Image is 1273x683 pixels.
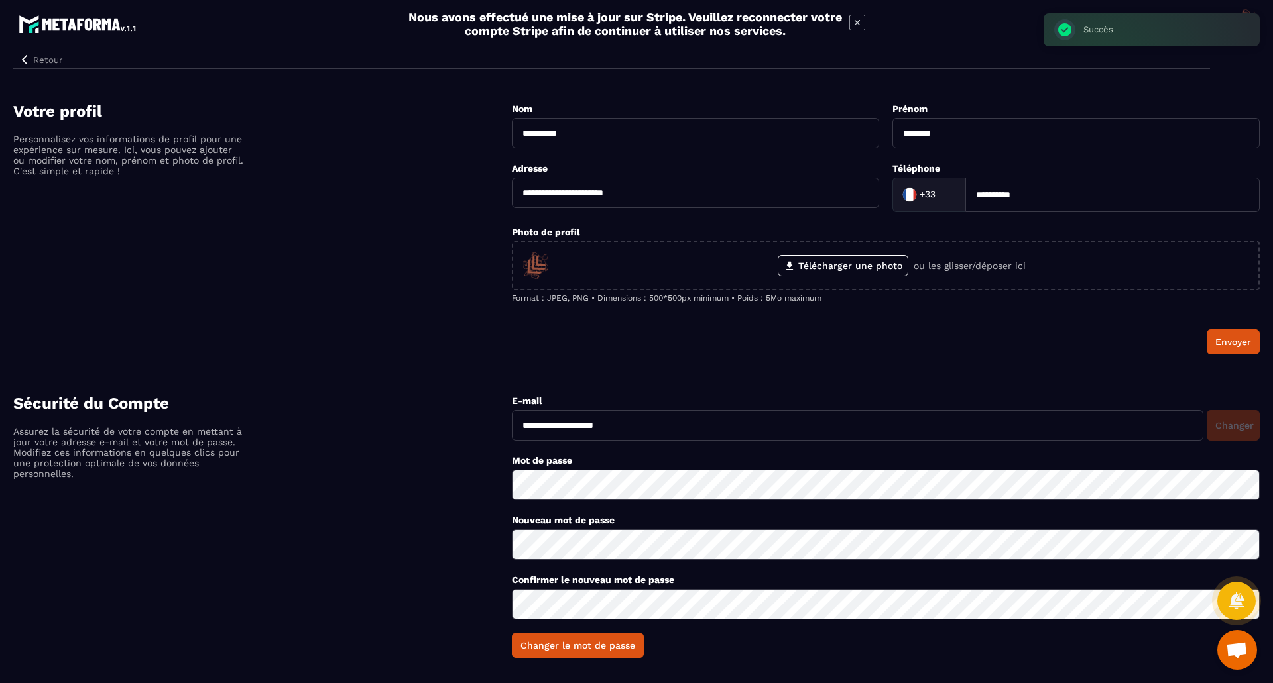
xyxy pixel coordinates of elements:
[778,255,908,276] label: Télécharger une photo
[512,293,1260,303] p: Format : JPEG, PNG • Dimensions : 500*500px minimum • Poids : 5Mo maximum
[19,12,138,36] img: logo
[512,227,580,237] label: Photo de profil
[512,163,548,174] label: Adresse
[892,163,940,174] label: Téléphone
[938,185,951,205] input: Search for option
[1207,329,1260,354] button: Envoyer
[408,10,843,38] h2: Nous avons effectué une mise à jour sur Stripe. Veuillez reconnecter votre compte Stripe afin de ...
[896,182,923,208] img: Country Flag
[920,188,936,201] span: +33
[512,574,674,585] label: Confirmer le nouveau mot de passe
[13,426,245,479] p: Assurez la sécurité de votre compte en mettant à jour votre adresse e-mail et votre mot de passe....
[914,260,1026,271] p: ou les glisser/déposer ici
[512,395,542,406] label: E-mail
[512,633,644,658] button: Changer le mot de passe
[512,515,615,525] label: Nouveau mot de passe
[512,455,572,466] label: Mot de passe
[1217,630,1257,670] div: Ouvrir le chat
[13,102,512,121] h4: Votre profil
[892,103,928,114] label: Prénom
[512,103,532,114] label: Nom
[892,178,965,212] div: Search for option
[13,394,512,413] h4: Sécurité du Compte
[13,51,68,68] button: Retour
[13,134,245,176] p: Personnalisez vos informations de profil pour une expérience sur mesure. Ici, vous pouvez ajouter...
